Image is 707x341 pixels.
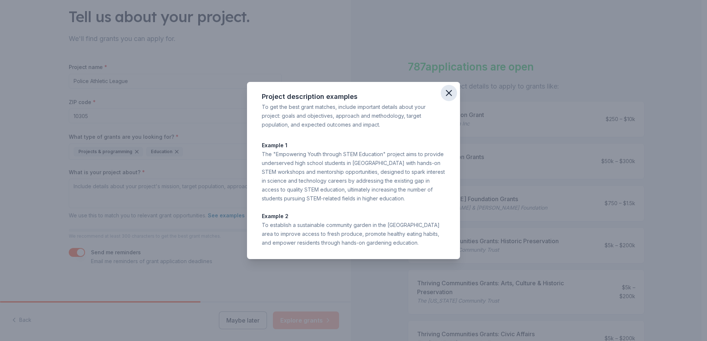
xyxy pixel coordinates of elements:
div: To get the best grant matches, include important details about your project: goals and objectives... [262,103,445,129]
p: Example 1 [262,141,445,150]
div: Project description examples [262,91,445,103]
div: To establish a sustainable community garden in the [GEOGRAPHIC_DATA] area to improve access to fr... [262,221,445,247]
div: The "Empowering Youth through STEM Education" project aims to provide underserved high school stu... [262,150,445,203]
p: Example 2 [262,212,445,221]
